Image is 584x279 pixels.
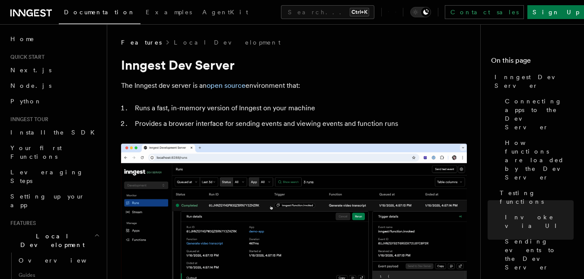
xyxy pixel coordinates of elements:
a: Node.js [7,78,102,93]
a: Home [7,31,102,47]
a: Examples [140,3,197,23]
a: Overview [15,253,102,268]
span: Next.js [10,67,51,74]
a: Inngest Dev Server [491,69,574,93]
span: Connecting apps to the Dev Server [505,97,574,131]
span: Documentation [64,9,135,16]
span: Python [10,98,42,105]
button: Search...Ctrl+K [281,5,374,19]
a: Local Development [174,38,281,47]
a: Testing functions [496,185,574,209]
span: Node.js [10,82,51,89]
span: How functions are loaded by the Dev Server [505,138,574,182]
a: AgentKit [197,3,253,23]
li: Provides a browser interface for sending events and viewing events and function runs [132,118,467,130]
span: Examples [146,9,192,16]
a: Install the SDK [7,125,102,140]
a: Your first Functions [7,140,102,164]
a: Setting up your app [7,189,102,213]
span: Leveraging Steps [10,169,83,184]
span: Quick start [7,54,45,61]
kbd: Ctrl+K [350,8,369,16]
li: Runs a fast, in-memory version of Inngest on your machine [132,102,467,114]
a: Python [7,93,102,109]
span: Setting up your app [10,193,85,208]
span: Local Development [7,232,94,249]
span: Your first Functions [10,144,62,160]
p: The Inngest dev server is an environment that: [121,80,467,92]
button: Local Development [7,228,102,253]
a: Next.js [7,62,102,78]
a: Invoke via UI [501,209,574,234]
a: Connecting apps to the Dev Server [501,93,574,135]
span: Invoke via UI [505,213,574,230]
span: Overview [19,257,108,264]
span: Features [121,38,162,47]
a: Documentation [59,3,140,24]
h4: On this page [491,55,574,69]
a: open source [207,81,246,90]
a: Leveraging Steps [7,164,102,189]
span: Inngest Dev Server [495,73,574,90]
span: AgentKit [202,9,248,16]
span: Testing functions [500,189,574,206]
a: Contact sales [445,5,524,19]
span: Install the SDK [10,129,100,136]
span: Features [7,220,36,227]
h1: Inngest Dev Server [121,57,467,73]
span: Inngest tour [7,116,48,123]
button: Toggle dark mode [410,7,431,17]
a: How functions are loaded by the Dev Server [501,135,574,185]
span: Home [10,35,35,43]
a: Sending events to the Dev Server [501,234,574,275]
span: Sending events to the Dev Server [505,237,574,272]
